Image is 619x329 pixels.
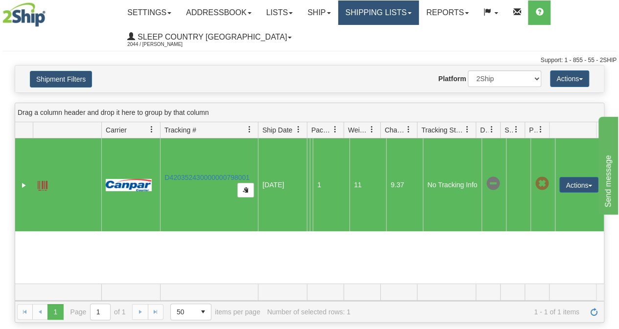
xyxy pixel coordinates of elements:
[143,121,160,138] a: Carrier filter column settings
[349,138,386,231] td: 11
[559,177,598,193] button: Actions
[419,0,476,25] a: Reports
[135,33,287,41] span: Sleep Country [GEOGRAPHIC_DATA]
[38,176,47,192] a: Label
[400,121,417,138] a: Charge filter column settings
[19,180,29,190] a: Expand
[70,304,126,320] span: Page of 1
[47,304,63,320] span: Page 1
[91,304,110,320] input: Page 1
[127,40,201,49] span: 2044 / [PERSON_NAME]
[170,304,211,320] span: Page sizes drop down
[267,308,350,316] div: Number of selected rows: 1
[364,121,380,138] a: Weight filter column settings
[195,304,211,320] span: select
[164,125,196,135] span: Tracking #
[15,103,604,122] div: grid grouping header
[2,56,617,65] div: Support: 1 - 855 - 55 - 2SHIP
[179,0,259,25] a: Addressbook
[348,125,368,135] span: Weight
[258,138,307,231] td: [DATE]
[262,125,292,135] span: Ship Date
[550,70,589,87] button: Actions
[529,125,537,135] span: Pickup Status
[259,0,300,25] a: Lists
[338,0,419,25] a: Shipping lists
[480,125,488,135] span: Delivery Status
[241,121,258,138] a: Tracking # filter column settings
[596,114,618,214] iframe: chat widget
[508,121,525,138] a: Shipment Issues filter column settings
[7,6,91,18] div: Send message
[504,125,513,135] span: Shipment Issues
[313,138,349,231] td: 1
[106,179,152,191] img: 14 - Canpar
[421,125,464,135] span: Tracking Status
[2,2,46,27] img: logo2044.jpg
[170,304,260,320] span: items per page
[177,307,189,317] span: 50
[307,138,310,231] td: Blu Sleep Cherine CA QC Laval H7L 4R9
[483,121,500,138] a: Delivery Status filter column settings
[532,121,549,138] a: Pickup Status filter column settings
[310,138,313,231] td: [PERSON_NAME] [PERSON_NAME] CA ON OAKVILLE L6J 2G2
[327,121,344,138] a: Packages filter column settings
[290,121,307,138] a: Ship Date filter column settings
[459,121,476,138] a: Tracking Status filter column settings
[486,177,500,191] span: No Tracking Info
[386,138,423,231] td: 9.37
[30,71,92,88] button: Shipment Filters
[423,138,481,231] td: No Tracking Info
[535,177,549,191] span: Pickup Not Assigned
[586,304,602,320] a: Refresh
[164,174,250,181] a: D420352430000000798001
[300,0,338,25] a: Ship
[357,308,579,316] span: 1 - 1 of 1 items
[311,125,332,135] span: Packages
[385,125,405,135] span: Charge
[120,25,299,49] a: Sleep Country [GEOGRAPHIC_DATA] 2044 / [PERSON_NAME]
[120,0,179,25] a: Settings
[106,125,127,135] span: Carrier
[237,183,254,197] button: Copy to clipboard
[438,74,466,84] label: Platform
